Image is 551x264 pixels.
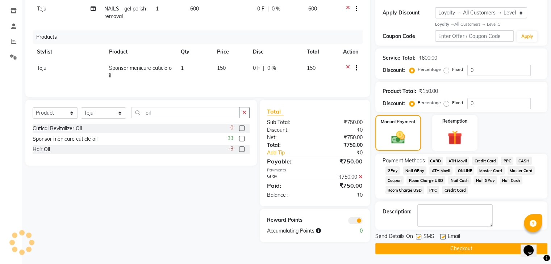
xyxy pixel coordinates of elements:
[262,157,315,166] div: Payable:
[442,118,467,124] label: Redemption
[315,126,368,134] div: ₹0
[383,33,435,40] div: Coupon Code
[339,44,363,60] th: Action
[104,5,146,20] span: NAILS - gel polish removal
[406,176,445,184] span: Room Charge USD
[267,167,363,173] div: Payments
[501,157,513,165] span: PPC
[253,64,260,72] span: 0 F
[435,22,454,27] strong: Loyalty →
[132,107,239,118] input: Search or Scan
[419,88,438,95] div: ₹150.00
[387,129,409,145] img: _cash.svg
[500,176,522,184] span: Nail Cash
[448,176,471,184] span: Nail Cash
[423,233,434,242] span: SMS
[181,65,184,71] span: 1
[230,124,233,132] span: 0
[508,166,535,175] span: Master Card
[435,21,540,27] div: All Customers → Level 1
[262,227,341,235] div: Accumulating Points
[429,166,452,175] span: ATH Movil
[267,108,284,115] span: Total
[307,65,316,71] span: 150
[383,157,425,165] span: Payment Methods
[383,100,405,107] div: Discount:
[109,65,172,79] span: Sponsor menicure cuticle oil
[176,44,212,60] th: Qty
[37,5,46,12] span: Teju
[156,5,159,12] span: 1
[418,54,437,62] div: ₹600.00
[521,235,544,257] iframe: chat widget
[262,216,315,224] div: Reward Points
[213,44,249,60] th: Price
[33,135,97,143] div: Sponsor menicure cuticle oil
[315,134,368,141] div: ₹750.00
[381,119,416,125] label: Manual Payment
[473,176,497,184] span: Nail GPay
[383,88,416,95] div: Product Total:
[383,54,416,62] div: Service Total:
[418,66,441,73] label: Percentage
[477,166,505,175] span: Master Card
[315,191,368,199] div: ₹0
[262,191,315,199] div: Balance :
[517,31,537,42] button: Apply
[262,119,315,126] div: Sub Total:
[228,135,233,142] span: 33
[341,227,368,235] div: 0
[263,64,264,72] span: |
[383,208,412,216] div: Description:
[33,125,82,132] div: Cutical Revitalizer Oil
[262,141,315,149] div: Total:
[428,157,443,165] span: CARD
[383,9,435,17] div: Apply Discount
[228,145,233,153] span: -3
[105,44,177,60] th: Product
[315,119,368,126] div: ₹750.00
[375,243,547,254] button: Checkout
[516,157,532,165] span: CASH
[418,99,441,106] label: Percentage
[446,157,469,165] span: ATH Movil
[385,186,424,194] span: Room Charge USD
[452,66,463,73] label: Fixed
[37,65,46,71] span: Teju
[33,30,368,44] div: Products
[385,176,404,184] span: Coupon
[315,157,368,166] div: ₹750.00
[262,181,315,190] div: Paid:
[472,157,498,165] span: Credit Card
[435,30,514,42] input: Enter Offer / Coupon Code
[385,166,400,175] span: GPay
[443,129,467,147] img: _gift.svg
[427,186,439,194] span: PPC
[448,233,460,242] span: Email
[272,5,280,13] span: 0 %
[249,44,302,60] th: Disc
[262,134,315,141] div: Net:
[217,65,226,71] span: 150
[315,181,368,190] div: ₹750.00
[262,173,315,181] div: GPay
[315,173,368,181] div: ₹750.00
[375,233,413,242] span: Send Details On
[267,5,269,13] span: |
[257,5,264,13] span: 0 F
[452,99,463,106] label: Fixed
[383,67,405,74] div: Discount:
[442,186,468,194] span: Credit Card
[403,166,426,175] span: Nail GPay
[455,166,474,175] span: ONLINE
[262,126,315,134] div: Discount:
[302,44,339,60] th: Total
[190,5,199,12] span: 600
[33,146,50,153] div: Hair Oil
[33,44,105,60] th: Stylist
[315,141,368,149] div: ₹750.00
[262,149,323,157] a: Add Tip
[323,149,368,157] div: ₹0
[267,64,276,72] span: 0 %
[308,5,317,12] span: 600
